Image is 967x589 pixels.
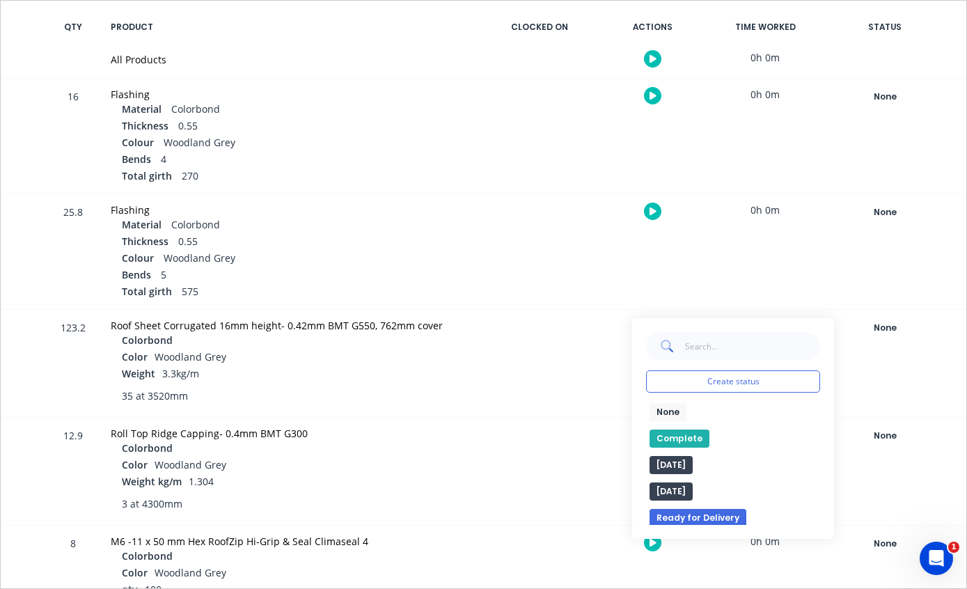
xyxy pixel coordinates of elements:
iframe: Intercom live chat [920,542,953,575]
button: Ready for Delivery [650,509,746,527]
span: 3.3kg/m [162,367,199,380]
div: 0h 0m [713,310,817,341]
div: Colorbond [122,102,471,118]
span: Total girth [122,168,172,183]
span: Woodland Grey [155,458,226,471]
div: None [835,319,935,337]
div: 0h 0m [713,42,817,73]
span: Woodland Grey [155,350,226,363]
span: 35 at 3520mm [122,388,188,403]
span: Woodland Grey [155,566,226,579]
button: None [834,203,936,222]
button: [DATE] [650,456,693,474]
div: 5 [122,267,471,284]
div: Woodland Grey [122,251,471,267]
div: Roof Sheet Corrugated 16mm height- 0.42mm BMT G550, 762mm cover [111,318,471,333]
span: Colour [122,135,154,150]
div: 25.8 [52,196,94,309]
span: 1 [948,542,959,553]
div: PRODUCT [102,13,479,42]
span: Colorbond [122,549,173,563]
div: 12.9 [52,420,94,525]
span: Colorbond [122,333,173,347]
span: Color [122,457,148,472]
div: Roll Top Ridge Capping- 0.4mm BMT G300 [111,426,471,441]
input: Search... [684,332,820,360]
div: 0h 0m [713,526,817,557]
div: Colorbond [122,217,471,234]
button: None [650,403,686,421]
span: Material [122,217,162,232]
div: CLOCKED ON [487,13,592,42]
div: Woodland Grey [122,135,471,152]
button: Complete [650,430,709,448]
span: Thickness [122,234,168,249]
div: 0h 0m [713,79,817,110]
div: 0.55 [122,118,471,135]
span: Colour [122,251,154,265]
div: 4 [122,152,471,168]
div: 123.2 [52,312,94,417]
div: 270 [122,168,471,185]
div: All Products [111,52,471,67]
span: Weight kg/m [122,474,182,489]
span: Bends [122,267,151,282]
div: 0h 0m [713,194,817,226]
div: None [835,203,935,221]
div: 0.55 [122,234,471,251]
div: Flashing [111,87,471,102]
button: None [834,318,936,338]
div: None [835,427,935,445]
button: Create status [646,370,820,393]
span: Material [122,102,162,116]
div: None [835,88,935,106]
div: QTY [52,13,94,42]
span: 3 at 4300mm [122,496,182,511]
button: None [834,426,936,446]
span: 1.304 [189,475,214,488]
span: Bends [122,152,151,166]
div: Flashing [111,203,471,217]
div: STATUS [826,13,944,42]
div: M6 -11 x 50 mm Hex RoofZip Hi-Grip & Seal Climaseal 4 [111,534,471,549]
button: None [834,87,936,107]
span: Colorbond [122,441,173,455]
div: 575 [122,284,471,301]
div: 16 [52,81,94,194]
span: Color [122,565,148,580]
span: Total girth [122,284,172,299]
span: Thickness [122,118,168,133]
button: None [834,534,936,553]
span: Weight [122,366,155,381]
div: ACTIONS [600,13,705,42]
div: TIME WORKED [713,13,817,42]
button: [DATE] [650,482,693,501]
span: Color [122,350,148,364]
